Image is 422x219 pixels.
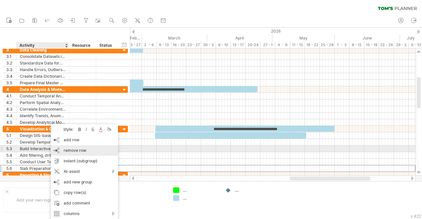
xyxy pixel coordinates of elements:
[246,41,260,48] div: 20-24
[20,60,66,66] div: Standardize Data formats and naming convention for variables
[20,139,66,145] div: Develop Temporal Trend Graphs & Time-series Visuals
[157,41,171,48] div: 9 - 13
[51,177,118,187] div: add new group
[51,187,118,198] div: copy row(s)
[51,208,118,219] div: columns
[51,135,118,145] div: add row
[20,86,66,93] div: Data Analysis & Modeling
[6,99,16,106] div: 4.2
[127,41,142,48] div: 23 - 27
[6,53,16,60] div: 3.1
[6,119,16,125] div: 4.5
[207,35,272,41] div: April 2026
[349,41,364,48] div: 8 - 12
[335,41,349,48] div: 1 - 5
[6,80,16,86] div: 3.5
[51,166,118,177] div: AI-assist
[53,127,76,132] div: style:
[110,204,165,209] div: ....
[171,41,186,48] div: 16 - 20
[183,195,219,201] div: ....
[142,41,157,48] div: 2 - 6
[19,42,65,49] div: Activity
[6,152,16,158] div: 5.4
[20,146,66,152] div: Build Interactive Dashboards
[20,119,66,125] div: Develop Analytical Models for Watershed Response Assessment
[6,165,16,172] div: 5.6
[6,126,16,132] div: 5
[20,73,66,79] div: Create Data Dictionaries & Documentation
[275,41,290,48] div: 4 - 8
[6,73,16,79] div: 3.4
[6,67,16,73] div: 3.3
[142,35,207,41] div: March 2026
[20,99,66,106] div: Perform Spatial Analysis using GIS Mapping
[20,159,66,165] div: Conduct User Testing & Iterative Requirements
[20,47,66,53] div: Data Cleaning
[260,41,275,48] div: 27 - 1
[64,148,86,153] span: remove row
[6,86,16,93] div: 4
[231,41,246,48] div: 13 - 17
[20,113,66,119] div: Identify Trends, Anomalies, and Hydrologic Patterns
[99,42,114,49] div: Status
[6,139,16,145] div: 5.2
[335,35,400,41] div: June 2026
[3,188,65,212] div: Add your own logo
[20,152,66,158] div: Add filtering, drill-down & Interactive Features
[20,93,66,99] div: Conduct Temporal Analysis of Environmental Metrics
[235,187,271,193] div: ....
[6,93,16,99] div: 4.1
[6,47,16,53] div: 3
[20,67,66,73] div: Handle Errors, Outliers, and Missing Values
[110,196,165,201] div: ....
[20,53,66,60] div: Consolidate Datasets into Unified Structures
[379,41,394,48] div: 22 - 26
[6,159,16,165] div: 5.5
[216,41,231,48] div: 6 - 10
[364,41,379,48] div: 15 - 19
[6,106,16,112] div: 4.3
[6,172,16,178] div: 6
[51,198,118,208] div: add comment
[72,42,92,49] div: Resource
[20,126,66,132] div: Visualization & Dashboard Development
[20,172,66,178] div: Reporting & Final Project Presentation
[183,187,219,193] div: ....
[290,41,305,48] div: 11 - 15
[6,146,16,152] div: 5.3
[394,41,409,48] div: 29 - 3
[20,132,66,139] div: Design GIS-based Spatial Visualizations
[20,106,66,112] div: Correlate Environmental Data with Precipitation, Snowpack & Temperature
[6,60,16,66] div: 3.2
[20,80,66,86] div: Prepare Final Master Dataset
[6,113,16,119] div: 4.4
[6,132,16,139] div: 5.1
[110,187,165,193] div: ....
[20,165,66,172] div: Slab Preparation
[272,35,335,41] div: May 2026
[186,41,201,48] div: 23 - 27
[410,214,421,219] div: v 422
[320,41,335,48] div: 25 - 29
[51,156,118,166] div: indent (subgroup)
[305,41,320,48] div: 18 - 22
[201,41,216,48] div: 30 - 3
